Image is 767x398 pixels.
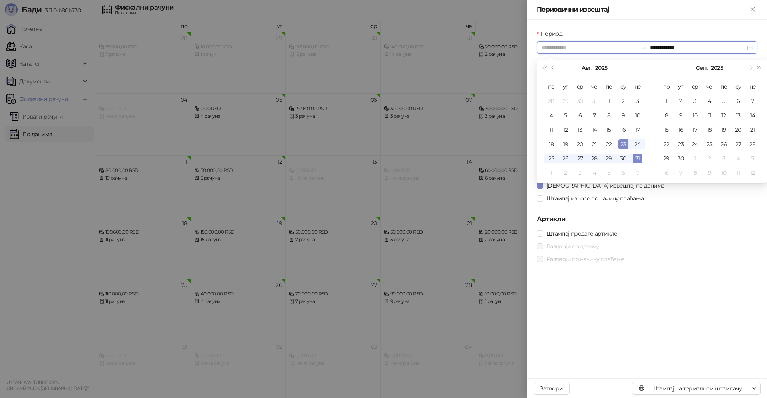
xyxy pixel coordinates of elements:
[542,43,637,52] input: Период
[602,94,616,108] td: 2025-08-01
[676,111,686,120] div: 9
[604,96,614,106] div: 1
[731,123,745,137] td: 2025-09-20
[590,139,599,149] div: 21
[702,137,717,151] td: 2025-09-25
[546,96,556,106] div: 28
[546,154,556,163] div: 25
[587,123,602,137] td: 2025-08-14
[688,79,702,94] th: ср
[543,194,647,203] span: Штампај износе по начину плаћања
[705,154,714,163] div: 2
[674,79,688,94] th: ут
[602,123,616,137] td: 2025-08-15
[662,139,671,149] div: 22
[640,44,647,51] span: swap-right
[633,139,642,149] div: 24
[717,123,731,137] td: 2025-09-19
[573,137,587,151] td: 2025-08-20
[719,139,729,149] div: 26
[676,154,686,163] div: 30
[705,125,714,135] div: 18
[748,5,757,14] button: Close
[640,44,647,51] span: to
[733,96,743,106] div: 6
[590,154,599,163] div: 28
[587,166,602,180] td: 2025-09-04
[659,137,674,151] td: 2025-09-22
[561,96,570,106] div: 29
[587,137,602,151] td: 2025-08-21
[543,255,628,263] span: Раздвоји по начину плаћања
[618,168,628,178] div: 6
[746,60,755,76] button: Следећи месец (PageDown)
[544,137,558,151] td: 2025-08-18
[633,168,642,178] div: 7
[573,123,587,137] td: 2025-08-13
[604,111,614,120] div: 8
[604,168,614,178] div: 5
[590,96,599,106] div: 31
[575,125,585,135] div: 13
[561,111,570,120] div: 5
[745,79,760,94] th: не
[558,166,573,180] td: 2025-09-02
[604,125,614,135] div: 15
[690,168,700,178] div: 8
[546,111,556,120] div: 4
[731,108,745,123] td: 2025-09-13
[662,154,671,163] div: 29
[702,151,717,166] td: 2025-10-02
[748,96,757,106] div: 7
[717,94,731,108] td: 2025-09-05
[587,151,602,166] td: 2025-08-28
[540,60,549,76] button: Претходна година (Control + left)
[702,79,717,94] th: че
[688,94,702,108] td: 2025-09-03
[745,151,760,166] td: 2025-10-05
[702,94,717,108] td: 2025-09-04
[633,154,642,163] div: 31
[575,168,585,178] div: 3
[748,125,757,135] div: 21
[587,94,602,108] td: 2025-07-31
[633,111,642,120] div: 10
[690,154,700,163] div: 1
[676,125,686,135] div: 16
[690,96,700,106] div: 3
[616,166,630,180] td: 2025-09-06
[633,125,642,135] div: 17
[618,96,628,106] div: 2
[616,94,630,108] td: 2025-08-02
[717,108,731,123] td: 2025-09-12
[659,108,674,123] td: 2025-09-08
[745,123,760,137] td: 2025-09-21
[719,168,729,178] div: 10
[745,94,760,108] td: 2025-09-07
[748,139,757,149] div: 28
[733,125,743,135] div: 20
[616,79,630,94] th: су
[731,94,745,108] td: 2025-09-06
[582,60,592,76] button: Изабери месец
[690,125,700,135] div: 17
[618,111,628,120] div: 9
[558,137,573,151] td: 2025-08-19
[662,168,671,178] div: 6
[558,151,573,166] td: 2025-08-26
[602,137,616,151] td: 2025-08-22
[719,111,729,120] div: 12
[618,139,628,149] div: 23
[546,168,556,178] div: 1
[549,60,558,76] button: Претходни месец (PageUp)
[719,125,729,135] div: 19
[748,154,757,163] div: 5
[618,125,628,135] div: 16
[573,94,587,108] td: 2025-07-30
[534,382,570,395] button: Затвори
[630,151,645,166] td: 2025-08-31
[662,96,671,106] div: 1
[676,139,686,149] div: 23
[537,5,748,14] div: Периодични извештај
[748,111,757,120] div: 14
